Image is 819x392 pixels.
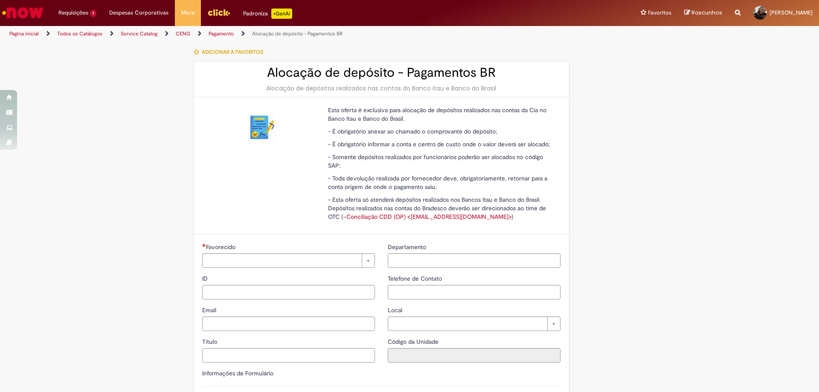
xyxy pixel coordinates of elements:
a: Pagamento [209,30,234,37]
label: Somente leitura - Código da Unidade [388,337,440,346]
span: Departamento [388,243,428,251]
input: Departamento [388,253,561,268]
img: Alocação de depósito - Pagamentos BR [248,114,276,142]
a: Todos os Catálogos [57,30,102,37]
p: Esta oferta é exclusiva para alocação de depósitos realizados nas contas da Cia no Banco Itau e B... [328,106,554,123]
span: 1 [90,10,96,17]
input: Título [202,348,375,363]
span: Email [202,306,218,314]
a: Página inicial [9,30,39,37]
span: ID [202,275,209,282]
span: Favoritos [648,9,671,17]
span: [PERSON_NAME] [770,9,813,16]
span: Telefone de Contato [388,275,444,282]
p: - É obrigatório anexar ao chamado o comprovante do depósito; [328,127,554,136]
a: CENG [176,30,190,37]
img: ServiceNow [1,4,45,21]
span: Necessários - Favorecido [206,243,237,251]
p: - Toda devolução realizada por fornecedor deve, obrigatoriamente, retornar para a conta origem de... [328,174,554,191]
span: Requisições [58,9,88,17]
div: Padroniza [243,9,292,19]
span: Despesas Corporativas [109,9,168,17]
ul: Trilhas de página [6,26,540,42]
a: ~Conciliação CDD (OP) <[EMAIL_ADDRESS][DOMAIN_NAME]> [343,213,511,221]
a: Alocação de depósito - Pagamentos BR [252,30,343,37]
div: Alocação de depósitos realizados nas contas do Banco Itau e Banco do Brasil [202,84,561,93]
span: Somente leitura - Código da Unidade [388,338,440,346]
span: Título [202,338,219,346]
input: Telefone de Contato [388,285,561,299]
button: Adicionar a Favoritos [193,43,268,61]
input: ID [202,285,375,299]
p: - É obrigatório informar a conta e centro de custo onde o valor deverá ser alocado; [328,140,554,148]
p: - Esta oferta só atenderá depósitos realizados nos Bancos Itau e Banco do Brasil. Depósitos reali... [328,195,554,221]
span: Necessários [202,244,206,247]
a: Limpar campo Favorecido [202,253,375,268]
h2: Alocação de depósito - Pagamentos BR [202,66,561,80]
input: Código da Unidade [388,348,561,363]
p: - Somente depósitos realizados por funcionários poderão ser alocados no código SAP; [328,153,554,170]
a: Service Catalog [121,30,157,37]
input: Email [202,317,375,331]
span: Adicionar a Favoritos [202,49,263,55]
img: click_logo_yellow_360x200.png [207,6,230,19]
span: Rascunhos [691,9,722,17]
a: Limpar campo Local [388,317,561,331]
p: +GenAi [271,9,292,19]
span: Local [388,306,404,314]
label: Informações de Formulário [202,369,273,377]
a: Rascunhos [684,9,722,17]
span: More [181,9,195,17]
